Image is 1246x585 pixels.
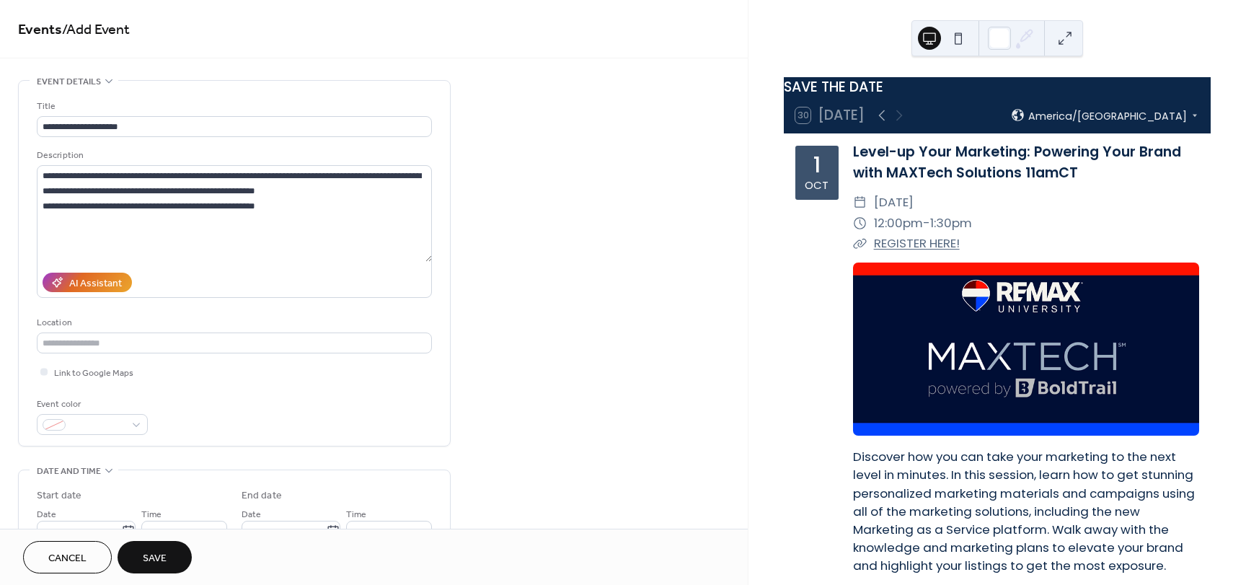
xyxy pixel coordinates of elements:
[54,366,133,381] span: Link to Google Maps
[37,397,145,412] div: Event color
[242,488,282,503] div: End date
[23,541,112,573] button: Cancel
[37,99,429,114] div: Title
[813,154,821,176] div: 1
[37,315,429,330] div: Location
[37,74,101,89] span: Event details
[853,448,1199,575] div: Discover how you can take your marketing to the next level in minutes. In this session, learn how...
[853,213,867,234] div: ​
[43,273,132,292] button: AI Assistant
[37,148,429,163] div: Description
[37,464,101,479] span: Date and time
[874,234,960,252] a: REGISTER HERE!
[69,276,122,291] div: AI Assistant
[48,551,87,566] span: Cancel
[930,213,972,234] span: 1:30pm
[141,507,162,522] span: Time
[853,142,1181,182] a: Level-up Your Marketing: Powering Your Brand with MAXTech Solutions 11amCT
[805,180,829,190] div: Oct
[242,507,261,522] span: Date
[784,77,1211,98] div: SAVE THE DATE
[874,213,923,234] span: 12:00pm
[118,541,192,573] button: Save
[37,488,81,503] div: Start date
[346,507,366,522] span: Time
[1028,110,1187,120] span: America/[GEOGRAPHIC_DATA]
[874,192,914,213] span: [DATE]
[37,507,56,522] span: Date
[853,192,867,213] div: ​
[143,551,167,566] span: Save
[923,213,930,234] span: -
[853,233,867,254] div: ​
[18,16,62,44] a: Events
[62,16,130,44] span: / Add Event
